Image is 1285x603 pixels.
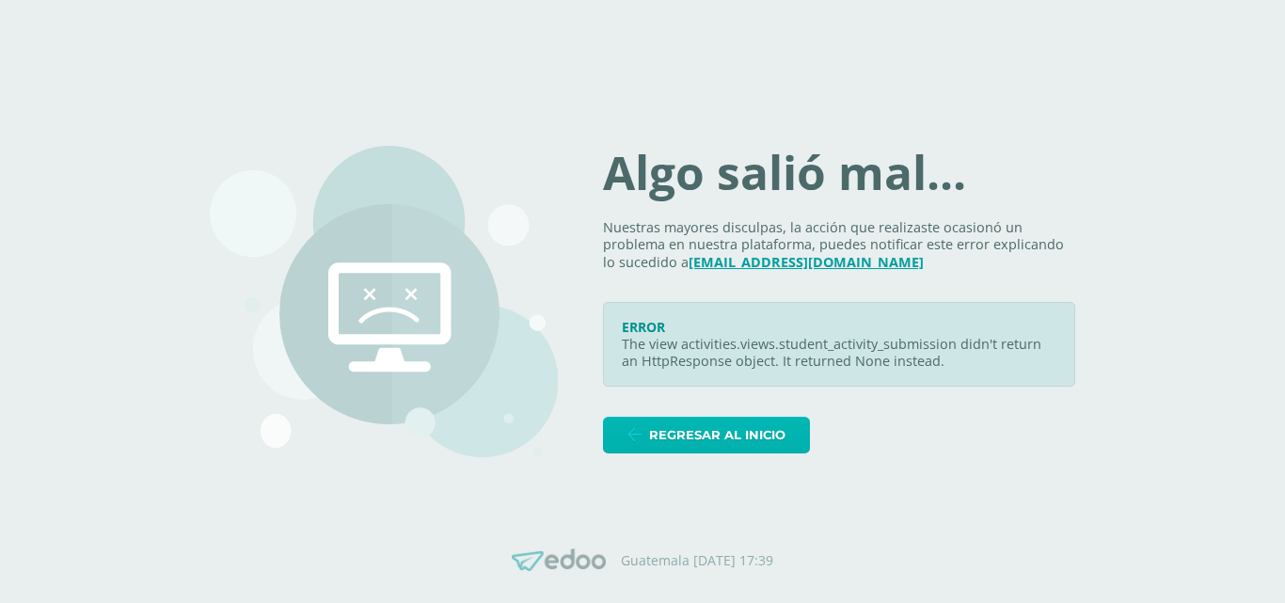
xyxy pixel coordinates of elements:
[210,146,558,457] img: 500.png
[689,253,924,271] a: [EMAIL_ADDRESS][DOMAIN_NAME]
[512,548,606,572] img: Edoo
[603,219,1075,272] p: Nuestras mayores disculpas, la acción que realizaste ocasionó un problema en nuestra plataforma, ...
[603,150,1075,197] h1: Algo salió mal...
[649,418,785,452] span: Regresar al inicio
[622,318,665,336] span: ERROR
[603,417,810,453] a: Regresar al inicio
[622,336,1056,371] p: The view activities.views.student_activity_submission didn't return an HttpResponse object. It re...
[621,552,773,569] p: Guatemala [DATE] 17:39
